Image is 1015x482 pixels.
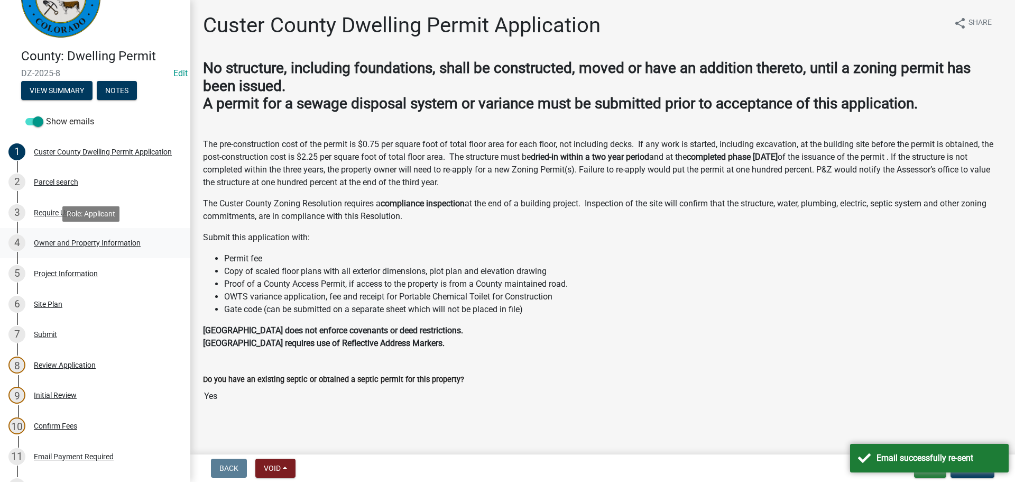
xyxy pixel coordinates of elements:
div: 1 [8,143,25,160]
label: Do you have an existing septic or obtained a septic permit for this property? [203,376,464,384]
h4: County: Dwelling Permit [21,49,182,64]
button: Back [211,459,247,478]
li: Gate code (can be submitted on a separate sheet which will not be placed in file) [224,303,1002,316]
div: 9 [8,387,25,404]
strong: dried-in within a two year period [531,152,649,162]
strong: [GEOGRAPHIC_DATA] requires use of Reflective Address Markers. [203,338,445,348]
div: 3 [8,204,25,221]
div: Review Application [34,361,96,369]
div: 11 [8,448,25,465]
wm-modal-confirm: Edit Application Number [173,68,188,78]
div: 8 [8,357,25,374]
label: Show emails [25,115,94,128]
a: Edit [173,68,188,78]
div: Parcel search [34,178,78,186]
div: 5 [8,265,25,282]
div: 10 [8,417,25,434]
button: shareShare [945,13,1000,33]
div: Confirm Fees [34,422,77,430]
li: Permit fee [224,252,1002,265]
div: Email Payment Required [34,453,114,460]
li: Proof of a County Access Permit, if access to the property is from a County maintained road. [224,278,1002,290]
button: View Summary [21,81,93,100]
div: 2 [8,174,25,190]
strong: compliance inspection [381,198,465,208]
div: 6 [8,296,25,313]
h1: Custer County Dwelling Permit Application [203,13,601,38]
wm-modal-confirm: Summary [21,87,93,95]
span: Share [968,17,992,30]
div: 7 [8,326,25,343]
i: share [954,17,966,30]
div: 4 [8,234,25,251]
span: DZ-2025-8 [21,68,169,78]
strong: A permit for a sewage disposal system or variance must be submitted prior to acceptance of this a... [203,95,918,112]
div: Require User [34,209,75,216]
div: Custer County Dwelling Permit Application [34,148,172,156]
div: Role: Applicant [62,206,119,222]
button: Notes [97,81,137,100]
strong: [GEOGRAPHIC_DATA] does not enforce covenants or deed restrictions. [203,325,463,335]
div: Site Plan [34,301,62,308]
span: Void [264,464,281,472]
span: Back [219,464,238,472]
div: Email successfully re-sent [876,452,1001,465]
p: Submit this application with: [203,231,1002,244]
strong: No structure, including foundations, shall be constructed, moved or have an addition thereto, unt... [203,59,971,95]
li: Copy of scaled floor plans with all exterior dimensions, plot plan and elevation drawing [224,265,1002,278]
li: OWTS variance application, fee and receipt for Portable Chemical Toilet for Construction [224,290,1002,303]
wm-modal-confirm: Notes [97,87,137,95]
div: Submit [34,331,57,338]
button: Void [255,459,296,478]
div: Owner and Property Information [34,239,141,247]
p: The Custer County Zoning Resolution requires a at the end of a building project. Inspection of th... [203,197,1002,223]
strong: completed phase [DATE] [687,152,778,162]
div: Project Information [34,270,98,277]
p: The pre-construction cost of the permit is $0.75 per square foot of total floor area for each flo... [203,138,1002,189]
div: Initial Review [34,392,77,399]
